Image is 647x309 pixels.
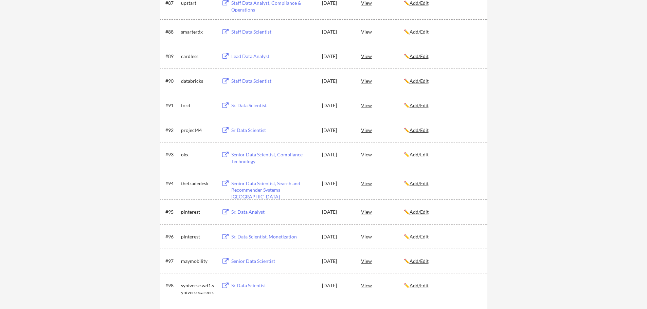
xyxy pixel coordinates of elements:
div: [DATE] [322,180,352,187]
div: Sr. Data Scientist [231,102,316,109]
div: ✏️ [404,28,481,35]
div: ✏️ [404,151,481,158]
u: Add/Edit [410,234,429,239]
div: #90 [165,78,179,84]
div: #89 [165,53,179,60]
div: ✏️ [404,233,481,240]
div: databricks [181,78,215,84]
div: Staff Data Scientist [231,78,316,84]
div: View [361,124,404,136]
div: Sr. Data Analyst [231,209,316,215]
div: #97 [165,258,179,265]
div: ✏️ [404,102,481,109]
div: #94 [165,180,179,187]
div: View [361,177,404,189]
div: View [361,99,404,111]
div: Lead Data Analyst [231,53,316,60]
div: okx [181,151,215,158]
u: Add/Edit [410,102,429,108]
div: #88 [165,28,179,35]
u: Add/Edit [410,29,429,35]
div: View [361,75,404,87]
div: thetradedesk [181,180,215,187]
div: #98 [165,282,179,289]
div: #93 [165,151,179,158]
u: Add/Edit [410,53,429,59]
div: [DATE] [322,127,352,134]
div: [DATE] [322,282,352,289]
u: Add/Edit [410,152,429,157]
u: Add/Edit [410,127,429,133]
div: pinterest [181,233,215,240]
div: [DATE] [322,78,352,84]
div: ✏️ [404,53,481,60]
div: View [361,230,404,243]
div: View [361,255,404,267]
div: ✏️ [404,258,481,265]
u: Add/Edit [410,78,429,84]
div: [DATE] [322,28,352,35]
div: [DATE] [322,53,352,60]
div: Sr Data Scientist [231,127,316,134]
div: ✏️ [404,209,481,215]
div: smarterdx [181,28,215,35]
div: #96 [165,233,179,240]
div: View [361,50,404,62]
div: Sr Data Scientist [231,282,316,289]
div: Senior Data Scientist, Search and Recommender Systems- [GEOGRAPHIC_DATA] [231,180,316,200]
div: [DATE] [322,258,352,265]
u: Add/Edit [410,258,429,264]
div: View [361,25,404,38]
div: View [361,206,404,218]
div: #95 [165,209,179,215]
u: Add/Edit [410,180,429,186]
div: #92 [165,127,179,134]
div: Staff Data Scientist [231,28,316,35]
div: #91 [165,102,179,109]
div: ✏️ [404,127,481,134]
div: View [361,148,404,160]
div: Senior Data Scientist, Compliance Technology [231,151,316,165]
div: pinterest [181,209,215,215]
div: [DATE] [322,102,352,109]
div: View [361,279,404,291]
div: Sr. Data Scientist, Monetization [231,233,316,240]
u: Add/Edit [410,209,429,215]
div: maymobility [181,258,215,265]
div: [DATE] [322,151,352,158]
u: Add/Edit [410,283,429,288]
div: ✏️ [404,282,481,289]
div: ✏️ [404,78,481,84]
div: Senior Data Scientist [231,258,316,265]
div: cardless [181,53,215,60]
div: project44 [181,127,215,134]
div: [DATE] [322,209,352,215]
div: [DATE] [322,233,352,240]
div: ford [181,102,215,109]
div: ✏️ [404,180,481,187]
div: syniverse.wd1.syniversecareers [181,282,215,295]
